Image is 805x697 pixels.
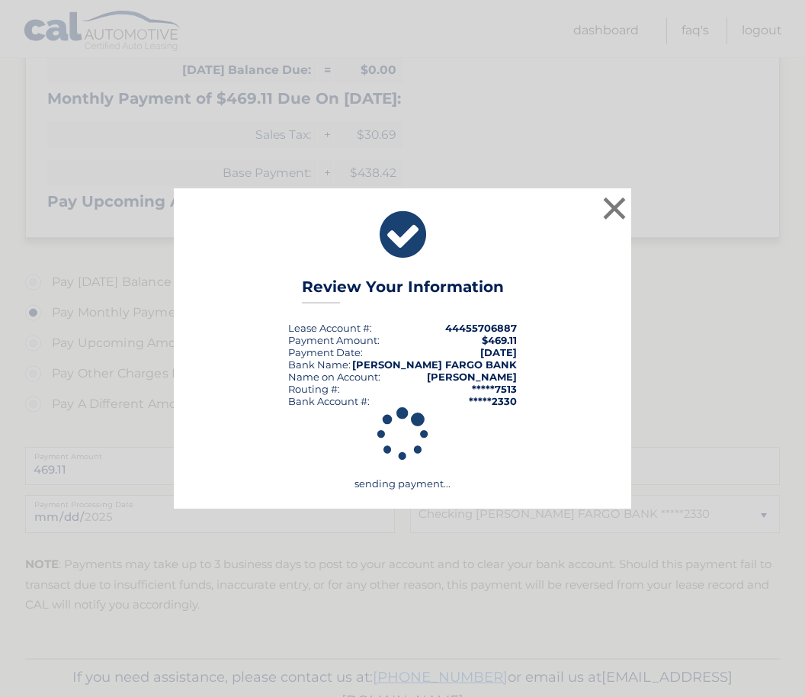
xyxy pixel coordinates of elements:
div: Payment Amount: [288,334,380,346]
div: Bank Name: [288,358,351,371]
span: [DATE] [480,346,517,358]
span: $469.11 [482,334,517,346]
div: Name on Account: [288,371,380,383]
span: Payment Date [288,346,361,358]
div: : [288,346,363,358]
div: Bank Account #: [288,395,370,407]
strong: 44455706887 [445,322,517,334]
div: Routing #: [288,383,340,395]
div: sending payment... [193,407,612,490]
button: × [599,193,630,223]
h3: Review Your Information [302,278,504,304]
strong: [PERSON_NAME] FARGO BANK [352,358,517,371]
strong: [PERSON_NAME] [427,371,517,383]
div: Lease Account #: [288,322,372,334]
